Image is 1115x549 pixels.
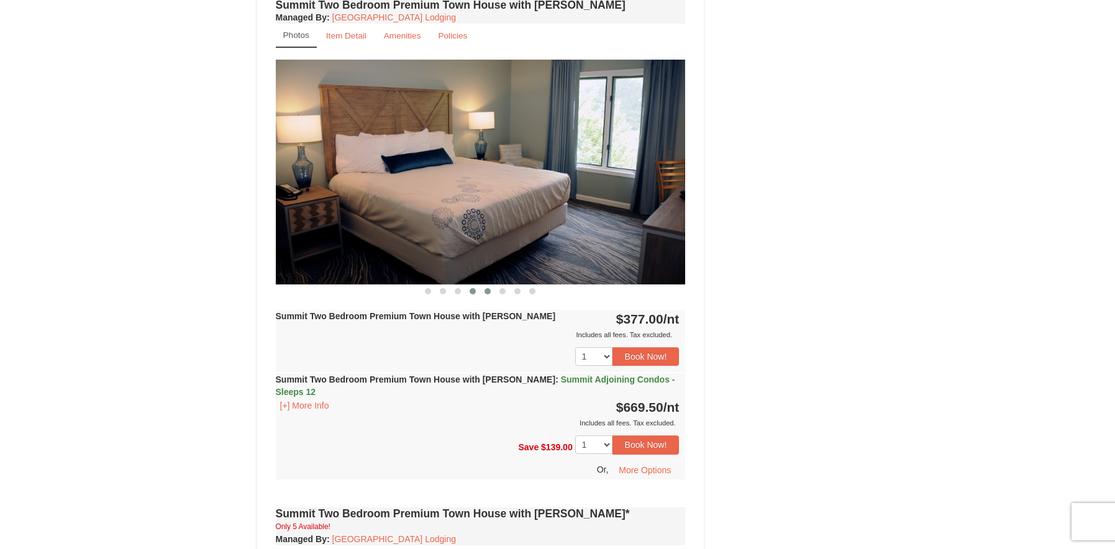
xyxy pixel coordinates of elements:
[276,534,330,544] strong: :
[611,461,679,479] button: More Options
[518,442,539,452] span: Save
[276,534,327,544] span: Managed By
[616,312,680,326] strong: $377.00
[283,30,309,40] small: Photos
[541,442,573,452] span: $139.00
[326,31,366,40] small: Item Detail
[663,400,680,414] span: /nt
[276,12,327,22] span: Managed By
[663,312,680,326] span: /nt
[430,24,475,48] a: Policies
[276,417,680,429] div: Includes all fees. Tax excluded.
[276,507,686,520] h4: Summit Two Bedroom Premium Town House with [PERSON_NAME]*
[616,400,663,414] span: $669.50
[276,329,680,341] div: Includes all fees. Tax excluded.
[276,24,317,48] a: Photos
[276,311,556,321] strong: Summit Two Bedroom Premium Town House with [PERSON_NAME]
[332,534,456,544] a: [GEOGRAPHIC_DATA] Lodging
[376,24,429,48] a: Amenities
[597,464,609,474] span: Or,
[438,31,467,40] small: Policies
[555,374,558,384] span: :
[612,347,680,366] button: Book Now!
[318,24,375,48] a: Item Detail
[276,60,686,284] img: 18876286-219-ffab7f48.png
[332,12,456,22] a: [GEOGRAPHIC_DATA] Lodging
[276,399,334,412] button: [+] More Info
[612,435,680,454] button: Book Now!
[276,374,675,397] strong: Summit Two Bedroom Premium Town House with [PERSON_NAME]
[276,522,330,531] small: Only 5 Available!
[384,31,421,40] small: Amenities
[276,12,330,22] strong: :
